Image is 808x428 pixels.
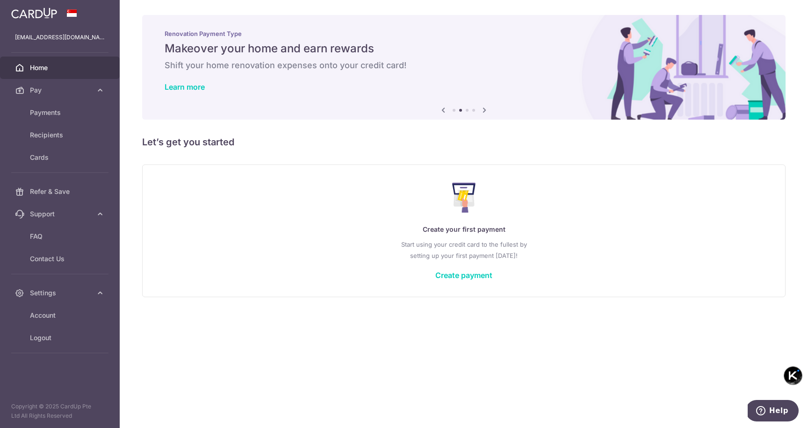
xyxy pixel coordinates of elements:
h6: Shift your home renovation expenses onto your credit card! [165,60,763,71]
a: Create payment [435,271,492,280]
span: Refer & Save [30,187,92,196]
span: Logout [30,333,92,342]
img: Make Payment [452,183,476,213]
p: [EMAIL_ADDRESS][DOMAIN_NAME] [15,33,105,42]
a: Learn more [165,82,205,92]
span: Pay [30,86,92,95]
span: Account [30,311,92,320]
iframe: Opens a widget where you can find more information [748,400,799,423]
span: Cards [30,153,92,162]
img: Renovation banner [142,15,786,120]
span: Payments [30,108,92,117]
span: Support [30,209,92,219]
p: Renovation Payment Type [165,30,763,37]
h5: Let’s get you started [142,135,786,150]
span: FAQ [30,232,92,241]
p: Start using your credit card to the fullest by setting up your first payment [DATE]! [161,239,766,261]
img: CardUp [11,7,57,19]
p: Create your first payment [161,224,766,235]
h5: Makeover your home and earn rewards [165,41,763,56]
span: Home [30,63,92,72]
span: Recipients [30,130,92,140]
span: Settings [30,288,92,298]
span: Contact Us [30,254,92,264]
